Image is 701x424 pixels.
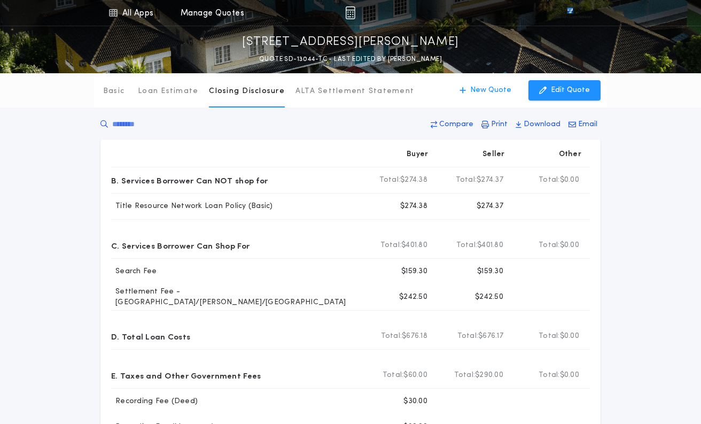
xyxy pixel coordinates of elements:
b: Total: [456,175,477,186]
b: Total: [457,331,479,342]
span: $274.38 [400,175,427,186]
p: [STREET_ADDRESS][PERSON_NAME] [242,34,459,51]
p: Search Fee [111,266,157,277]
button: Compare [427,115,477,134]
p: B. Services Borrower Can NOT shop for [111,172,268,189]
b: Total: [383,370,404,381]
b: Total: [380,240,402,251]
span: $401.80 [401,240,427,251]
p: Print [491,119,508,130]
p: Compare [439,119,473,130]
p: Seller [482,149,505,160]
b: Total: [539,240,560,251]
p: New Quote [470,85,511,96]
p: Title Resource Network Loan Policy (Basic) [111,201,273,212]
b: Total: [539,370,560,381]
p: $242.50 [399,292,427,303]
button: Download [512,115,564,134]
p: $159.30 [477,266,503,277]
p: Edit Quote [551,85,590,96]
p: Download [524,119,560,130]
p: Basic [103,86,124,97]
b: Total: [454,370,476,381]
span: $0.00 [560,175,579,186]
p: Email [578,119,597,130]
button: Edit Quote [528,80,601,101]
p: Buyer [407,149,428,160]
p: Other [559,149,581,160]
button: New Quote [449,80,522,101]
span: $676.17 [478,331,503,342]
span: $676.18 [402,331,427,342]
button: Email [565,115,601,134]
button: Print [478,115,511,134]
span: $0.00 [560,331,579,342]
p: $30.00 [403,396,427,407]
span: $60.00 [403,370,427,381]
p: $242.50 [475,292,503,303]
p: ALTA Settlement Statement [295,86,414,97]
img: vs-icon [548,7,593,18]
b: Total: [456,240,478,251]
span: $401.80 [477,240,503,251]
p: $274.37 [477,201,503,212]
p: Loan Estimate [138,86,198,97]
img: img [345,6,355,19]
span: $0.00 [560,240,579,251]
p: D. Total Loan Costs [111,328,190,345]
b: Total: [381,331,402,342]
p: Closing Disclosure [209,86,285,97]
p: $159.30 [401,266,427,277]
p: Settlement Fee - [GEOGRAPHIC_DATA]/[PERSON_NAME]/[GEOGRAPHIC_DATA] [111,287,360,308]
p: $274.38 [400,201,427,212]
p: E. Taxes and Other Government Fees [111,367,261,384]
span: $290.00 [475,370,503,381]
b: Total: [539,175,560,186]
p: Recording Fee (Deed) [111,396,198,407]
b: Total: [539,331,560,342]
span: $274.37 [477,175,503,186]
span: $0.00 [560,370,579,381]
p: C. Services Borrower Can Shop For [111,237,250,254]
p: QUOTE SD-13044-TC - LAST EDITED BY [PERSON_NAME] [259,54,442,65]
b: Total: [379,175,401,186]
